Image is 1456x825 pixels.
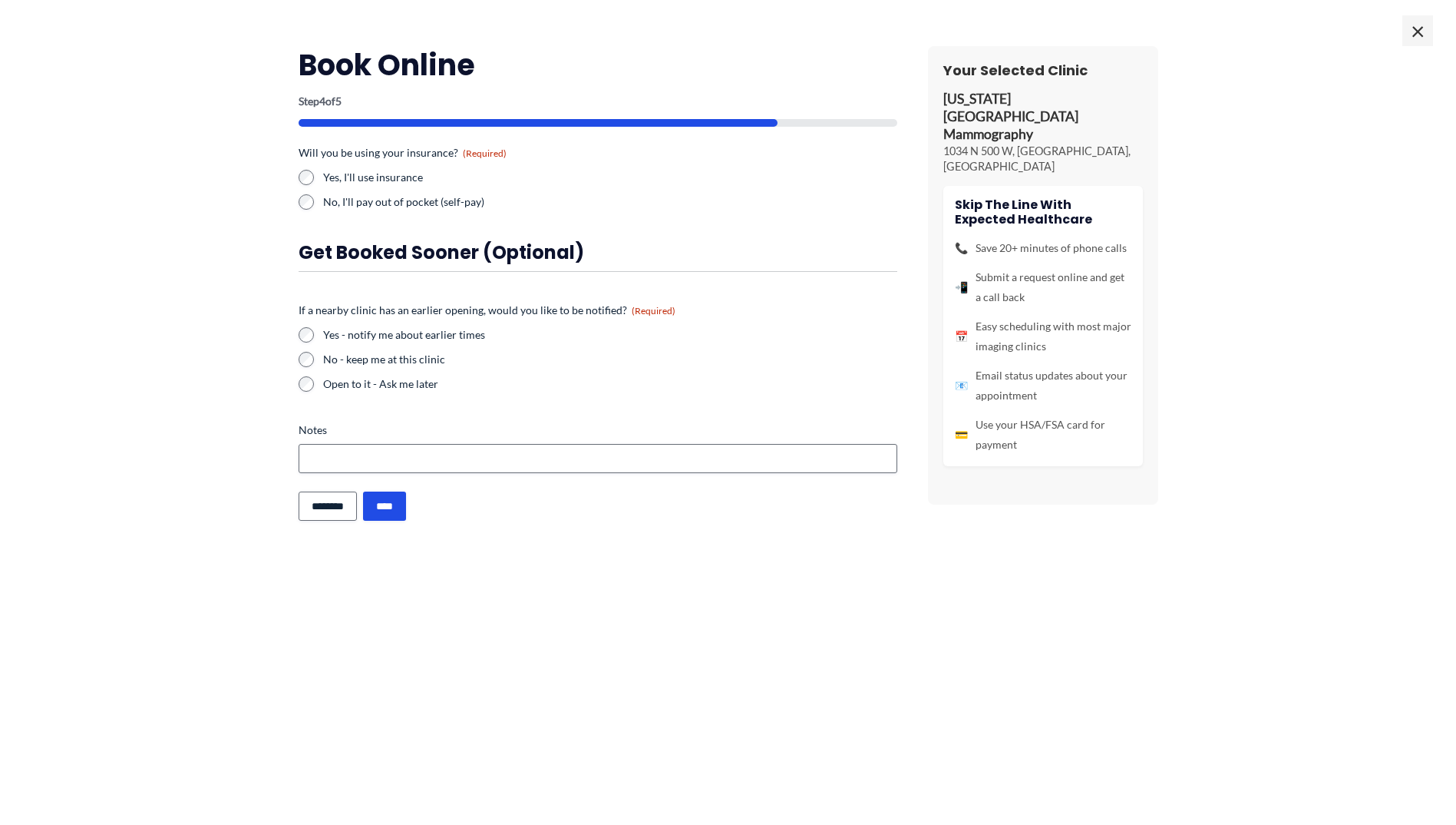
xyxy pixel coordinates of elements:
[955,238,1131,258] li: Save 20+ minutes of phone calls
[1402,15,1433,46] span: ×
[299,422,897,438] label: Notes
[955,267,1131,307] li: Submit a request online and get a call back
[323,194,592,210] label: No, I'll pay out of pocket (self-pay)
[955,197,1131,227] h4: Skip the line with Expected Healthcare
[299,240,897,264] h3: Get booked sooner (optional)
[323,352,897,367] label: No - keep me at this clinic
[299,96,897,107] p: Step of
[955,326,968,346] span: 📅
[955,316,1131,356] li: Easy scheduling with most major imaging clinics
[955,425,968,445] span: 💳
[955,238,968,258] span: 📞
[955,415,1131,455] li: Use your HSA/FSA card for payment
[955,277,968,297] span: 📲
[632,305,675,316] span: (Required)
[955,366,1131,406] li: Email status updates about your appointment
[299,145,507,161] legend: Will you be using your insurance?
[943,144,1143,174] p: 1034 N 500 W, [GEOGRAPHIC_DATA], [GEOGRAPHIC_DATA]
[323,170,592,185] label: Yes, I'll use insurance
[955,376,968,396] span: 📧
[943,61,1143,79] h3: Your Selected Clinic
[299,46,897,84] h2: Book Online
[299,303,675,318] legend: If a nearby clinic has an earlier opening, would you like to be notified?
[323,327,897,343] label: Yes - notify me about earlier times
[319,94,325,108] span: 4
[323,376,897,392] label: Open to it - Ask me later
[943,91,1143,144] p: [US_STATE][GEOGRAPHIC_DATA] Mammography
[463,147,507,159] span: (Required)
[335,94,342,108] span: 5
